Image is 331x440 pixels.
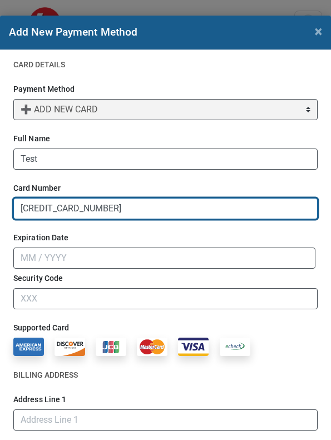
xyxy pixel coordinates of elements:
input: XXXX-XXXX-XXXX-XXXX [13,198,318,219]
input: XXX [13,288,318,309]
button: Close [306,16,331,47]
label: Card Number [13,179,61,198]
img: echeck [220,338,250,356]
label: Address Line 1 [13,390,66,409]
label: Payment Method [13,80,75,99]
label: Security Code [13,269,63,288]
img: discover card [55,338,85,356]
input: Address Line 1 [13,409,318,431]
label: Full Name [13,129,50,149]
img: americanexpress card [13,338,44,356]
input: Full Name [13,149,318,170]
img: jcb card [96,338,126,356]
h2: Add New Payment Method [9,24,137,41]
span: × [315,23,322,39]
h2: BILLING ADDRESS [13,369,318,385]
label: Expiration Date [13,228,69,248]
h2: CARD DETAILS [13,59,318,75]
input: MM / YYYY [13,248,315,269]
img: visa card [178,338,209,356]
label: Supported Card [13,318,69,338]
img: mastercard card [137,338,167,356]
